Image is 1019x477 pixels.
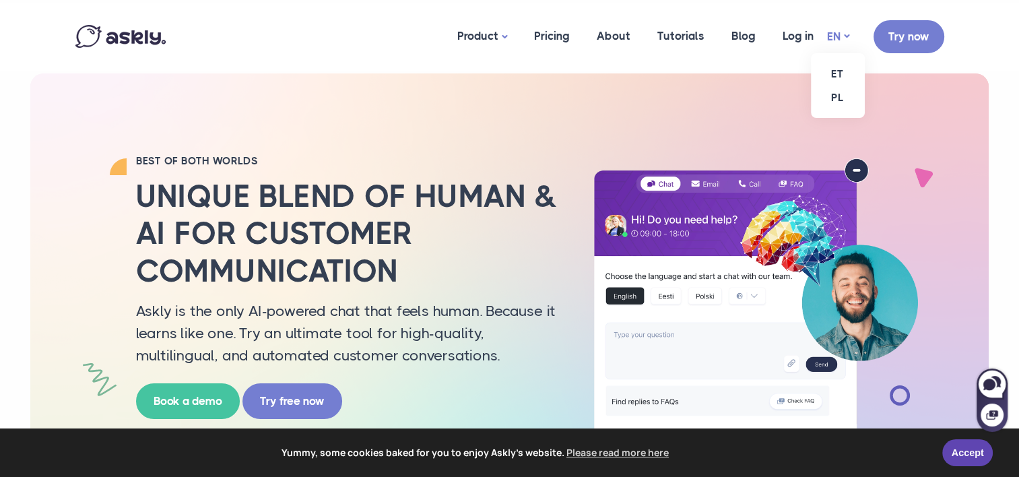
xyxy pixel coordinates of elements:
h2: Unique blend of human & AI for customer communication [136,178,560,290]
a: Accept [942,439,993,466]
span: Yummy, some cookies baked for you to enjoy Askly's website. [20,443,933,463]
iframe: Askly chat [975,366,1009,433]
a: Pricing [521,3,583,69]
a: Try free now [242,383,342,419]
p: Askly is the only AI-powered chat that feels human. Because it learns like one. Try an ultimate t... [136,300,560,367]
a: Product [444,3,521,70]
a: Log in [769,3,827,69]
a: Tutorials [644,3,718,69]
a: EN [827,27,849,46]
a: Book a demo [136,383,240,419]
a: PL [811,86,865,109]
a: About [583,3,644,69]
h2: BEST OF BOTH WORLDS [136,154,560,168]
img: AI multilingual chat [581,158,931,449]
img: Askly [75,25,166,48]
a: Blog [718,3,769,69]
a: Try now [874,20,944,53]
a: ET [811,62,865,86]
a: learn more about cookies [564,443,671,463]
